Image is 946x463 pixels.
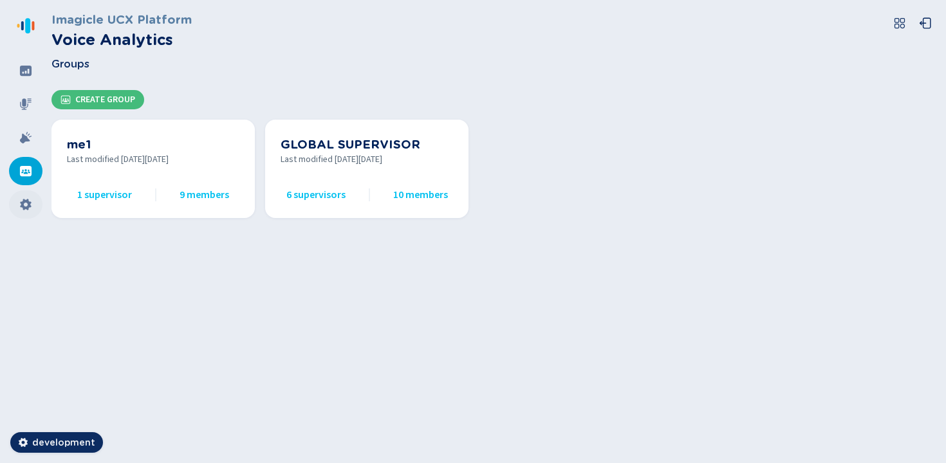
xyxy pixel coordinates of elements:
svg: dashboard-filled [19,64,32,77]
div: Settings [9,190,42,219]
h2: Voice Analytics [51,28,192,51]
span: 10 members [393,187,448,203]
h3: Imagicle UCX Platform [51,10,192,28]
h3: me1 [67,135,239,153]
svg: groups-filled [19,165,32,177]
span: 9 members [180,187,229,203]
svg: box-arrow-left [919,17,932,30]
span: Last modified [DATE][DATE] [281,153,453,167]
button: Create Group [51,90,144,109]
span: development [32,436,95,449]
span: 1 supervisor [77,187,132,203]
button: development [10,432,103,453]
div: Groups [9,157,42,185]
span: Groups [51,57,89,72]
svg: alarm-filled [19,131,32,144]
svg: groups [60,95,71,105]
span: Last modified [DATE][DATE] [67,153,239,167]
h3: GLOBAL SUPERVISOR [281,135,453,153]
span: Create Group [75,95,135,105]
div: Alarms [9,123,42,152]
svg: mic-fill [19,98,32,111]
div: Dashboard [9,57,42,85]
span: 6 supervisors [286,187,346,203]
div: Recordings [9,90,42,118]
